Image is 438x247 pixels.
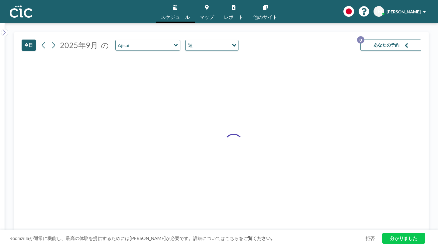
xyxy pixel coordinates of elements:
[186,40,238,50] div: オプションを検索
[22,40,36,51] button: 今日
[10,5,32,18] img: 組織ロゴ
[253,14,277,20] font: 他のサイト
[60,40,98,50] font: 2025年9月
[116,40,174,50] input: あじさい
[24,42,33,47] font: 今日
[374,42,400,47] font: あなたの予約
[376,9,382,14] font: TM
[195,41,228,49] input: オプションを検索
[200,14,214,20] font: マップ
[161,14,190,20] font: スケジュール
[360,40,421,51] button: あなたの予約0
[387,9,421,14] font: [PERSON_NAME]
[360,37,362,43] font: 0
[101,40,109,50] font: の
[224,14,243,20] font: レポート
[366,235,375,241] a: 拒否
[188,42,193,48] font: 週
[243,235,275,241] a: ご覧ください。
[9,235,243,241] font: Roomzillaが通常に機能し、最高の体験を提供するためには[PERSON_NAME]が必要です。詳細についてはこちらを
[390,235,417,241] font: 分かりました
